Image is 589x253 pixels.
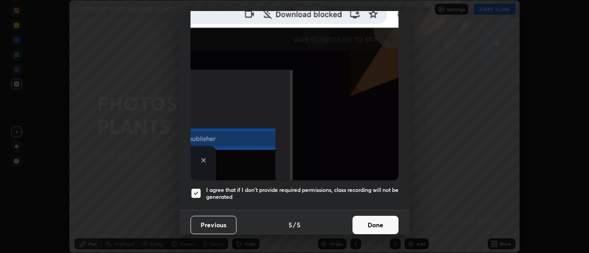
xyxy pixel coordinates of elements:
[206,186,398,201] h5: I agree that if I don't provide required permissions, class recording will not be generated
[297,220,300,230] h4: 5
[352,216,398,234] button: Done
[289,220,292,230] h4: 5
[191,216,237,234] button: Previous
[293,220,296,230] h4: /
